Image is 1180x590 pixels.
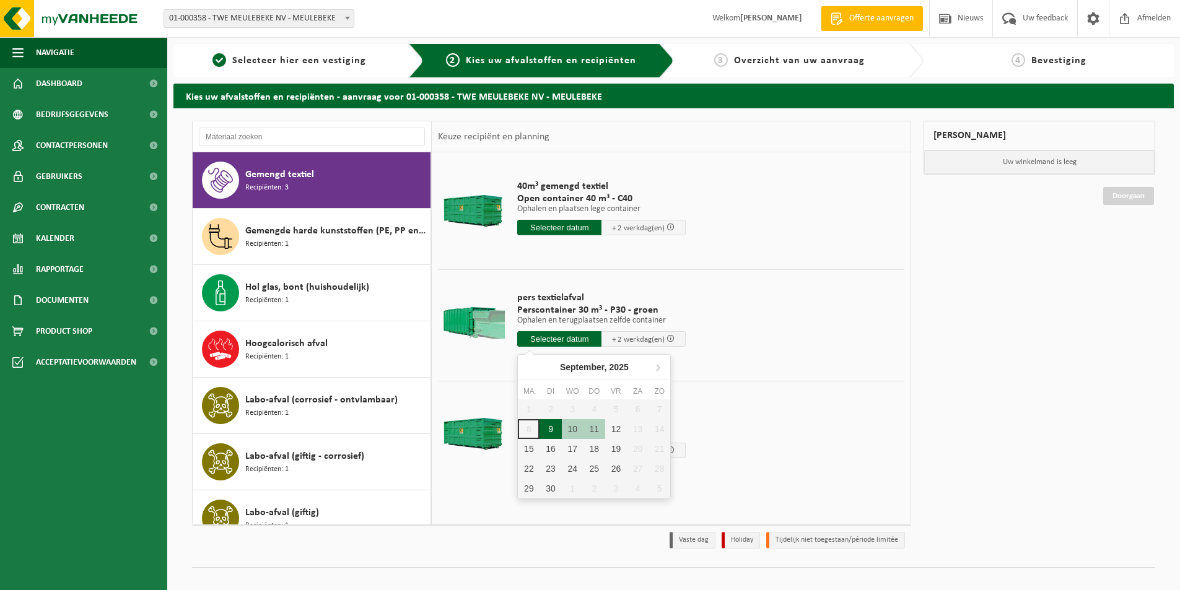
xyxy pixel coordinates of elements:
a: 1Selecteer hier een vestiging [180,53,399,68]
div: 18 [583,439,605,459]
a: Doorgaan [1103,187,1154,205]
span: Gebruikers [36,161,82,192]
span: Recipiënten: 1 [245,351,289,363]
span: Recipiënten: 1 [245,295,289,306]
div: 12 [605,419,627,439]
span: Recipiënten: 1 [245,407,289,419]
button: Labo-afval (corrosief - ontvlambaar) Recipiënten: 1 [193,378,431,434]
div: September, [555,357,634,377]
span: 01-000358 - TWE MEULEBEKE NV - MEULEBEKE [164,9,354,28]
div: 15 [518,439,540,459]
span: Documenten [36,285,89,316]
div: 1 [562,479,583,498]
strong: [PERSON_NAME] [740,14,802,23]
div: do [583,385,605,397]
span: Open container 40 m³ - C40 [517,193,686,205]
span: Kies uw afvalstoffen en recipiënten [466,56,636,66]
span: Overzicht van uw aanvraag [734,56,865,66]
div: 17 [562,439,583,459]
div: di [540,385,561,397]
span: Product Shop [36,316,92,347]
span: Gemengde harde kunststoffen (PE, PP en PVC), recycleerbaar (industrieel) [245,223,427,238]
span: Bedrijfsgegevens [36,99,108,130]
div: 22 [518,459,540,479]
span: Recipiënten: 1 [245,238,289,250]
button: Hol glas, bont (huishoudelijk) Recipiënten: 1 [193,265,431,321]
span: Recipiënten: 1 [245,464,289,475]
button: Labo-afval (giftig) Recipiënten: 1 [193,490,431,547]
span: 40m³ gemengd textiel [517,180,686,193]
div: 10 [562,419,583,439]
span: 3 [714,53,728,67]
p: Ophalen en terugplaatsen zelfde container [517,316,686,325]
div: 25 [583,459,605,479]
div: [PERSON_NAME] [924,121,1155,150]
span: 01-000358 - TWE MEULEBEKE NV - MEULEBEKE [164,10,354,27]
div: 16 [540,439,561,459]
div: 3 [605,479,627,498]
span: + 2 werkdag(en) [612,336,665,344]
span: 1 [212,53,226,67]
div: 26 [605,459,627,479]
span: Contracten [36,192,84,223]
span: 4 [1012,53,1025,67]
input: Selecteer datum [517,331,601,347]
span: Rapportage [36,254,84,285]
div: 2 [583,479,605,498]
span: Labo-afval (giftig - corrosief) [245,449,364,464]
div: 30 [540,479,561,498]
span: Navigatie [36,37,74,68]
div: za [627,385,649,397]
li: Tijdelijk niet toegestaan/période limitée [766,532,905,549]
span: Offerte aanvragen [846,12,917,25]
button: Gemengd textiel Recipiënten: 3 [193,152,431,209]
span: Contactpersonen [36,130,108,161]
div: 29 [518,479,540,498]
h2: Kies uw afvalstoffen en recipiënten - aanvraag voor 01-000358 - TWE MEULEBEKE NV - MEULEBEKE [173,84,1174,108]
button: Gemengde harde kunststoffen (PE, PP en PVC), recycleerbaar (industrieel) Recipiënten: 1 [193,209,431,265]
span: Hoogcalorisch afval [245,336,328,351]
i: 2025 [610,363,629,371]
div: 19 [605,439,627,459]
span: Dashboard [36,68,82,99]
p: Uw winkelmand is leeg [924,150,1155,174]
div: wo [562,385,583,397]
li: Vaste dag [670,532,715,549]
span: Hol glas, bont (huishoudelijk) [245,280,369,295]
span: Recipiënten: 1 [245,520,289,532]
div: 9 [540,419,561,439]
span: Labo-afval (corrosief - ontvlambaar) [245,393,398,407]
span: Bevestiging [1031,56,1086,66]
span: Acceptatievoorwaarden [36,347,136,378]
div: Keuze recipiënt en planning [432,121,556,152]
button: Labo-afval (giftig - corrosief) Recipiënten: 1 [193,434,431,490]
a: Offerte aanvragen [821,6,923,31]
span: Labo-afval (giftig) [245,505,319,520]
button: Hoogcalorisch afval Recipiënten: 1 [193,321,431,378]
input: Materiaal zoeken [199,128,425,146]
span: pers textielafval [517,292,686,304]
div: vr [605,385,627,397]
div: ma [518,385,540,397]
div: zo [649,385,670,397]
div: 23 [540,459,561,479]
div: 24 [562,459,583,479]
div: 11 [583,419,605,439]
li: Holiday [722,532,760,549]
p: Ophalen en plaatsen lege container [517,205,686,214]
span: Kalender [36,223,74,254]
input: Selecteer datum [517,220,601,235]
span: + 2 werkdag(en) [612,224,665,232]
span: Selecteer hier een vestiging [232,56,366,66]
span: Recipiënten: 3 [245,182,289,194]
span: Gemengd textiel [245,167,314,182]
span: 2 [446,53,460,67]
span: Perscontainer 30 m³ - P30 - groen [517,304,686,316]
